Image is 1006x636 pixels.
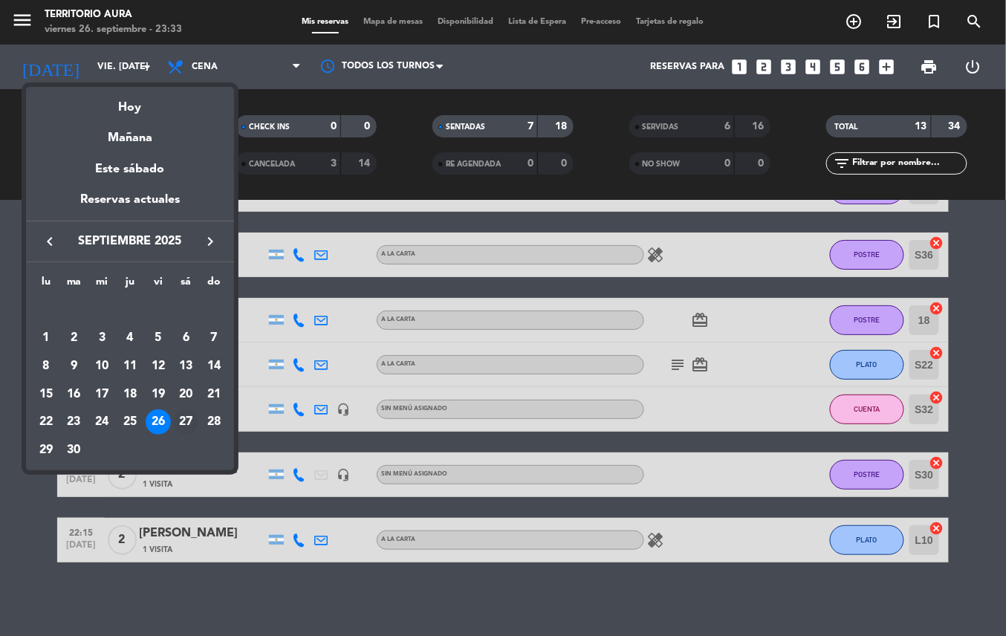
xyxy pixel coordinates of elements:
[117,325,143,351] div: 4
[26,87,234,117] div: Hoy
[173,325,198,351] div: 6
[89,409,114,435] div: 24
[172,324,201,352] td: 6 de septiembre de 2025
[117,409,143,435] div: 25
[88,324,116,352] td: 3 de septiembre de 2025
[201,233,219,250] i: keyboard_arrow_right
[201,409,227,435] div: 28
[33,354,59,379] div: 8
[63,232,197,251] span: septiembre 2025
[116,408,144,436] td: 25 de septiembre de 2025
[88,380,116,409] td: 17 de septiembre de 2025
[173,409,198,435] div: 27
[33,382,59,407] div: 15
[144,324,172,352] td: 5 de septiembre de 2025
[117,354,143,379] div: 11
[146,382,171,407] div: 19
[60,324,88,352] td: 2 de septiembre de 2025
[88,408,116,436] td: 24 de septiembre de 2025
[201,354,227,379] div: 14
[172,380,201,409] td: 20 de septiembre de 2025
[117,382,143,407] div: 18
[62,354,87,379] div: 9
[144,380,172,409] td: 19 de septiembre de 2025
[172,273,201,296] th: sábado
[144,352,172,380] td: 12 de septiembre de 2025
[89,382,114,407] div: 17
[62,438,87,463] div: 30
[60,352,88,380] td: 9 de septiembre de 2025
[32,352,60,380] td: 8 de septiembre de 2025
[32,408,60,436] td: 22 de septiembre de 2025
[144,408,172,436] td: 26 de septiembre de 2025
[197,232,224,251] button: keyboard_arrow_right
[200,352,228,380] td: 14 de septiembre de 2025
[62,382,87,407] div: 16
[88,273,116,296] th: miércoles
[62,409,87,435] div: 23
[200,408,228,436] td: 28 de septiembre de 2025
[32,324,60,352] td: 1 de septiembre de 2025
[173,354,198,379] div: 13
[33,409,59,435] div: 22
[201,325,227,351] div: 7
[26,190,234,221] div: Reservas actuales
[62,325,87,351] div: 2
[89,325,114,351] div: 3
[33,325,59,351] div: 1
[33,438,59,463] div: 29
[200,273,228,296] th: domingo
[88,352,116,380] td: 10 de septiembre de 2025
[173,382,198,407] div: 20
[146,354,171,379] div: 12
[60,273,88,296] th: martes
[89,354,114,379] div: 10
[146,325,171,351] div: 5
[200,380,228,409] td: 21 de septiembre de 2025
[172,352,201,380] td: 13 de septiembre de 2025
[200,324,228,352] td: 7 de septiembre de 2025
[201,382,227,407] div: 21
[172,408,201,436] td: 27 de septiembre de 2025
[41,233,59,250] i: keyboard_arrow_left
[116,352,144,380] td: 11 de septiembre de 2025
[146,409,171,435] div: 26
[116,273,144,296] th: jueves
[36,232,63,251] button: keyboard_arrow_left
[32,296,228,325] td: SEP.
[32,273,60,296] th: lunes
[116,324,144,352] td: 4 de septiembre de 2025
[32,380,60,409] td: 15 de septiembre de 2025
[60,408,88,436] td: 23 de septiembre de 2025
[60,380,88,409] td: 16 de septiembre de 2025
[26,149,234,190] div: Este sábado
[144,273,172,296] th: viernes
[60,436,88,464] td: 30 de septiembre de 2025
[116,380,144,409] td: 18 de septiembre de 2025
[32,436,60,464] td: 29 de septiembre de 2025
[26,117,234,148] div: Mañana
